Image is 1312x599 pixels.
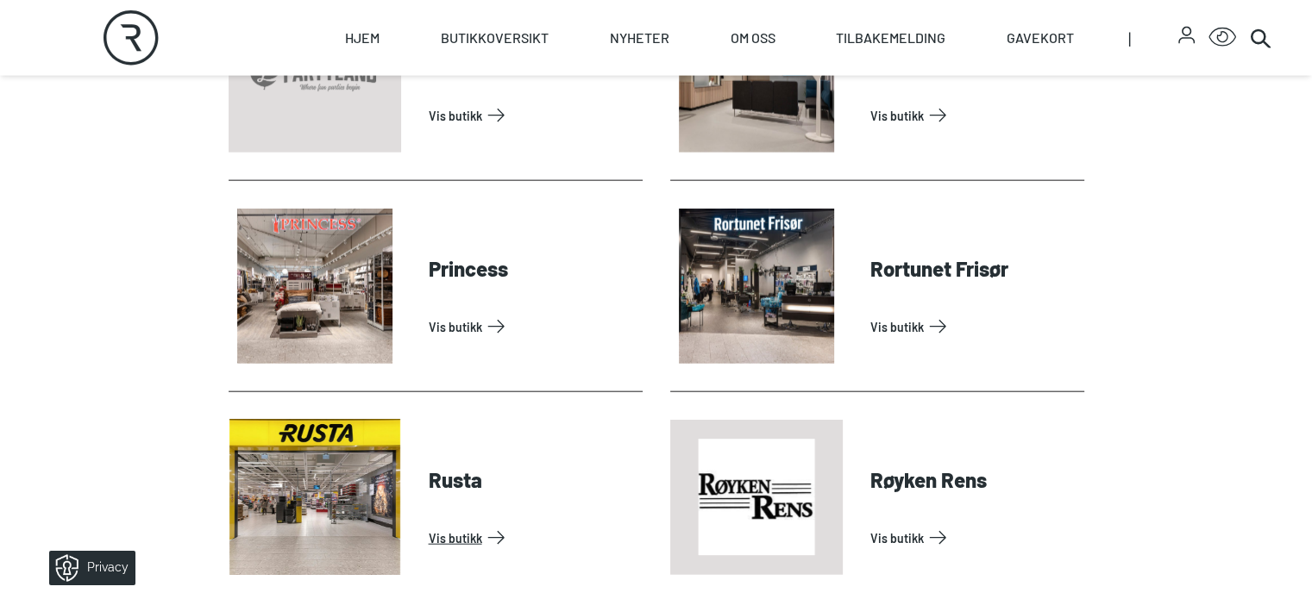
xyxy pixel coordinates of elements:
[870,313,1077,340] a: Vis Butikk: Rortunet Frisør
[1208,24,1236,52] button: Open Accessibility Menu
[429,102,636,129] a: Vis Butikk: Partyland
[17,545,158,590] iframe: Manage Preferences
[429,524,636,552] a: Vis Butikk: Rusta
[870,524,1077,552] a: Vis Butikk: Røyken Rens
[429,313,636,340] a: Vis Butikk: Princess
[870,102,1077,129] a: Vis Butikk: Pons Helsetun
